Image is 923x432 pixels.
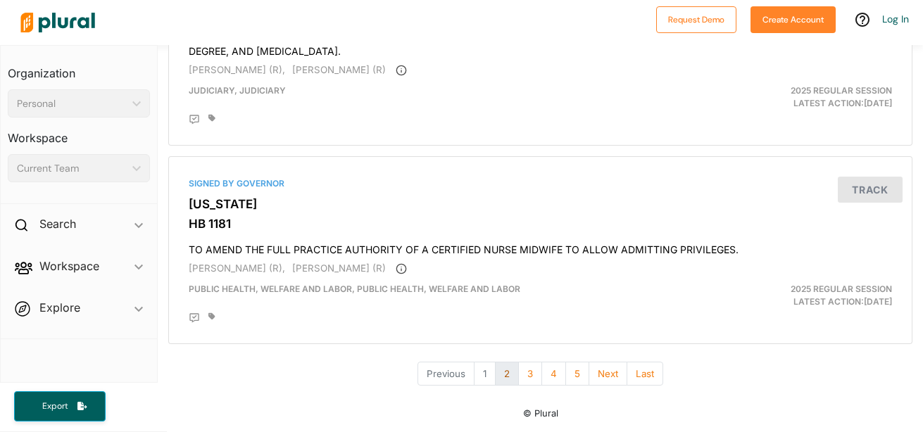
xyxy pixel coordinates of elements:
div: Signed by Governor [189,177,892,190]
div: Add tags [208,114,215,122]
div: Add tags [208,312,215,321]
div: Current Team [17,161,127,176]
div: Add Position Statement [189,312,200,324]
span: [PERSON_NAME] (R), [189,64,285,75]
h4: TO AMEND THE FULL PRACTICE AUTHORITY OF A CERTIFIED NURSE MIDWIFE TO ALLOW ADMITTING PRIVILEGES. [189,237,892,256]
button: 3 [518,362,542,386]
button: Last [627,362,663,386]
div: Personal [17,96,127,111]
span: PUBLIC HEALTH, WELFARE AND LABOR, PUBLIC HEALTH, WELFARE AND LABOR [189,284,520,294]
a: Request Demo [656,11,736,26]
div: Add Position Statement [189,114,200,125]
button: 2 [495,362,519,386]
small: © Plural [523,408,558,419]
button: Export [14,391,106,421]
button: Next [589,362,627,386]
h3: Workspace [8,117,150,148]
button: 5 [565,362,589,386]
h2: Search [39,216,76,231]
a: Log In [882,13,909,25]
button: Track [838,177,903,203]
span: JUDICIARY, JUDICIARY [189,85,286,96]
button: 4 [541,362,566,386]
span: [PERSON_NAME] (R) [292,262,386,274]
h3: [US_STATE] [189,197,892,211]
div: Latest Action: [DATE] [661,283,903,308]
span: [PERSON_NAME] (R) [292,64,386,75]
a: Create Account [751,11,836,26]
button: Request Demo [656,6,736,33]
div: Latest Action: [DATE] [661,84,903,110]
span: [PERSON_NAME] (R), [189,262,285,274]
span: 2025 Regular Session [791,85,892,96]
h3: HB 1181 [189,217,892,231]
h3: Organization [8,53,150,84]
span: Export [32,400,77,412]
span: 2025 Regular Session [791,284,892,294]
button: Create Account [751,6,836,33]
